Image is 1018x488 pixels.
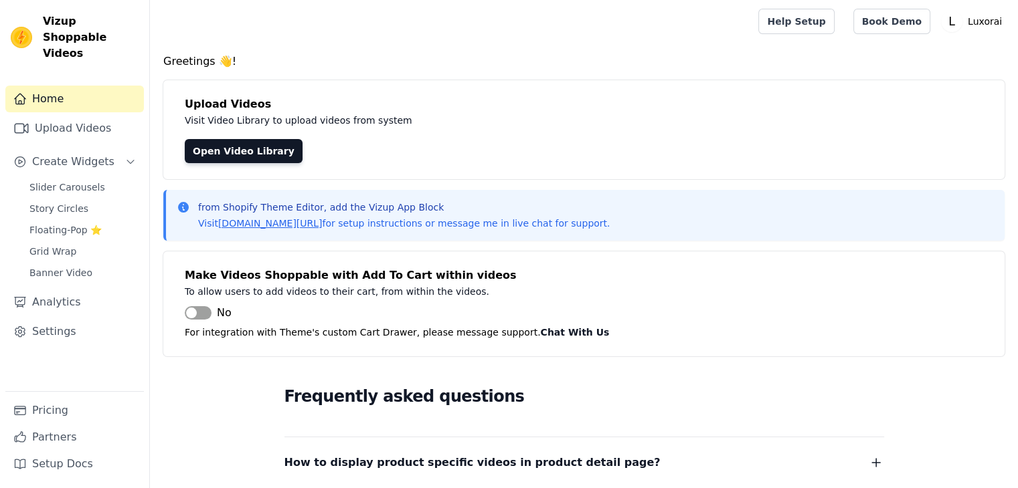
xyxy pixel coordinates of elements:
a: Open Video Library [185,139,303,163]
span: Grid Wrap [29,245,76,258]
span: How to display product specific videos in product detail page? [284,453,661,472]
p: Visit Video Library to upload videos from system [185,112,784,128]
a: Slider Carousels [21,178,144,197]
span: Floating-Pop ⭐ [29,223,102,237]
a: Grid Wrap [21,242,144,261]
a: Floating-Pop ⭐ [21,221,144,239]
a: Help Setup [758,9,834,34]
a: [DOMAIN_NAME][URL] [218,218,323,229]
h2: Frequently asked questions [284,383,884,410]
button: How to display product specific videos in product detail page? [284,453,884,472]
a: Home [5,86,144,112]
span: Create Widgets [32,154,114,170]
button: L Luxorai [941,9,1007,33]
h4: Make Videos Shoppable with Add To Cart within videos [185,267,983,283]
a: Book Demo [853,9,930,34]
button: Create Widgets [5,148,144,175]
a: Banner Video [21,263,144,282]
span: Banner Video [29,266,92,279]
a: Partners [5,424,144,451]
a: Analytics [5,289,144,316]
button: No [185,305,232,321]
p: For integration with Theme's custom Cart Drawer, please message support. [185,324,983,340]
span: No [217,305,232,321]
h4: Upload Videos [185,96,983,112]
text: L [948,15,955,28]
a: Story Circles [21,199,144,218]
h4: Greetings 👋! [163,53,1005,70]
a: Settings [5,318,144,345]
span: Vizup Shoppable Videos [43,13,139,62]
p: To allow users to add videos to their cart, from within the videos. [185,283,784,299]
span: Story Circles [29,202,88,215]
a: Upload Videos [5,115,144,142]
img: Vizup [11,27,32,48]
p: Luxorai [962,9,1007,33]
a: Pricing [5,397,144,424]
a: Setup Docs [5,451,144,477]
span: Slider Carousels [29,180,105,194]
p: Visit for setup instructions or message me in live chat for support. [198,217,610,230]
p: from Shopify Theme Editor, add the Vizup App Block [198,201,610,214]
button: Chat With Us [541,324,610,340]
